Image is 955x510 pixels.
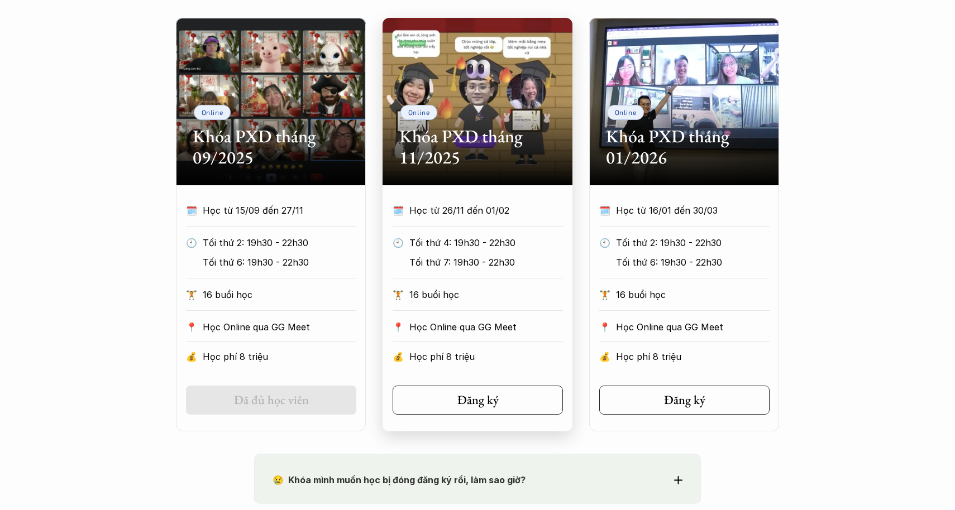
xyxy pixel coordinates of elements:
[409,286,563,303] p: 16 buổi học
[409,348,563,365] p: Học phí 8 triệu
[393,286,404,303] p: 🏋️
[203,286,356,303] p: 16 buổi học
[202,108,223,116] p: Online
[599,202,610,219] p: 🗓️
[186,202,197,219] p: 🗓️
[606,126,762,169] h2: Khóa PXD tháng 01/2026
[186,286,197,303] p: 🏋️
[186,322,197,333] p: 📍
[273,474,526,485] strong: 😢 Khóa mình muốn học bị đóng đăng ký rồi, làm sao giờ?
[186,234,197,251] p: 🕙
[203,319,356,335] p: Học Online qua GG Meet
[616,202,749,219] p: Học từ 16/01 đến 30/03
[599,348,610,365] p: 💰
[408,108,430,116] p: Online
[409,254,563,271] p: Tối thứ 7: 19h30 - 22h30
[393,202,404,219] p: 🗓️
[615,108,637,116] p: Online
[599,286,610,303] p: 🏋️
[203,348,356,365] p: Học phí 8 triệu
[616,254,770,271] p: Tối thứ 6: 19h30 - 22h30
[616,234,770,251] p: Tối thứ 2: 19h30 - 22h30
[393,234,404,251] p: 🕙
[664,393,705,407] h5: Đăng ký
[616,348,770,365] p: Học phí 8 triệu
[599,386,770,415] a: Đăng ký
[457,393,499,407] h5: Đăng ký
[399,126,556,169] h2: Khóa PXD tháng 11/2025
[409,234,563,251] p: Tối thứ 4: 19h30 - 22h30
[616,286,770,303] p: 16 buổi học
[393,322,404,333] p: 📍
[409,202,542,219] p: Học từ 26/11 đến 01/02
[193,126,349,169] h2: Khóa PXD tháng 09/2025
[409,319,563,335] p: Học Online qua GG Meet
[393,348,404,365] p: 💰
[599,234,610,251] p: 🕙
[203,202,336,219] p: Học từ 15/09 đến 27/11
[203,234,356,251] p: Tối thứ 2: 19h30 - 22h30
[393,386,563,415] a: Đăng ký
[599,322,610,333] p: 📍
[616,319,770,335] p: Học Online qua GG Meet
[234,393,309,407] h5: Đã đủ học viên
[186,348,197,365] p: 💰
[203,254,356,271] p: Tối thứ 6: 19h30 - 22h30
